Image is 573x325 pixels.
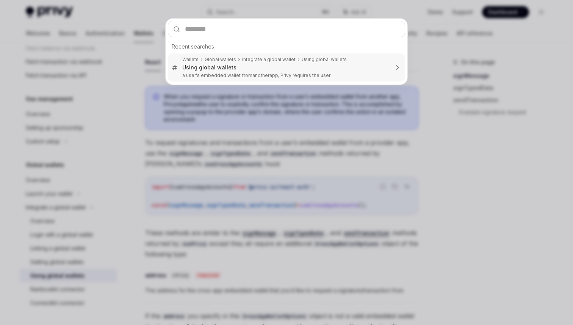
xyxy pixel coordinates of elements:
[242,57,296,63] div: Integrate a global wallet
[252,72,269,78] b: another
[302,57,347,63] div: Using global wallets
[182,57,199,63] div: Wallets
[172,43,214,50] span: Recent searches
[205,57,236,63] div: Global wallets
[182,64,236,71] div: Using global wallets
[182,72,389,79] p: a user's embedded wallet from app, Privy requires the user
